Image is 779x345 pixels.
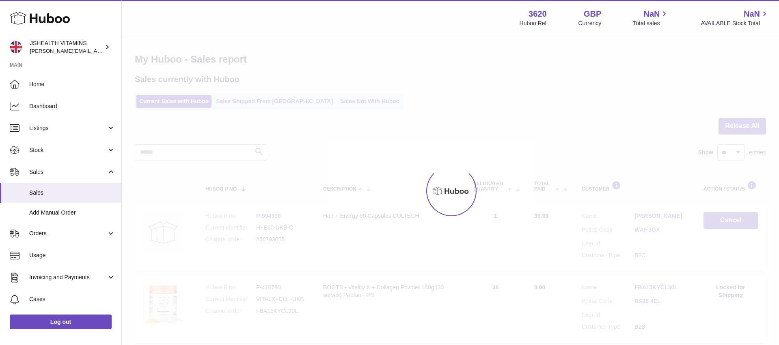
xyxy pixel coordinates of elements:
[701,20,769,27] span: AVAILABLE Stock Total
[29,230,107,237] span: Orders
[29,273,107,281] span: Invoicing and Payments
[633,9,669,27] a: NaN Total sales
[744,9,760,20] span: NaN
[529,9,547,20] strong: 3620
[29,252,115,259] span: Usage
[30,39,103,55] div: JSHEALTH VITAMINS
[578,20,602,27] div: Currency
[29,146,107,154] span: Stock
[29,168,107,176] span: Sales
[701,9,769,27] a: NaN AVAILABLE Stock Total
[10,315,112,329] a: Log out
[633,20,669,27] span: Total sales
[10,41,22,53] img: francesca@jshealthvitamins.com
[29,80,115,88] span: Home
[520,20,547,27] div: Huboo Ref
[30,48,163,54] span: [PERSON_NAME][EMAIL_ADDRESS][DOMAIN_NAME]
[643,9,660,20] span: NaN
[29,189,115,197] span: Sales
[29,102,115,110] span: Dashboard
[29,295,115,303] span: Cases
[29,124,107,132] span: Listings
[584,9,601,20] strong: GBP
[29,209,115,217] span: Add Manual Order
